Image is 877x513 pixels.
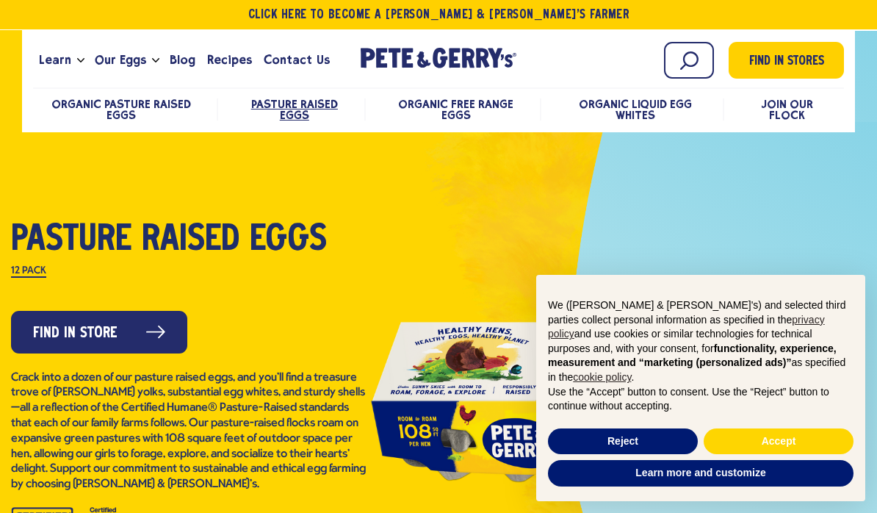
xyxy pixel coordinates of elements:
button: Reject [548,428,698,455]
a: Pasture Raised Eggs [251,97,338,122]
span: Find in Store [33,322,118,345]
a: Contact Us [258,40,335,80]
a: Blog [164,40,201,80]
a: Find in Store [11,311,187,354]
nav: desktop product menu [33,87,844,130]
span: Our Eggs [95,51,146,69]
a: cookie policy [573,371,631,383]
span: Learn [39,51,71,69]
p: We ([PERSON_NAME] & [PERSON_NAME]'s) and selected third parties collect personal information as s... [548,298,853,385]
button: Open the dropdown menu for Our Eggs [152,58,159,63]
a: Recipes [201,40,258,80]
h1: Pasture Raised Eggs [11,221,367,259]
input: Search [664,42,714,79]
a: Organic Pasture Raised Eggs [51,97,191,122]
p: Crack into a dozen of our pasture raised eggs, and you’ll find a treasure trove of [PERSON_NAME] ... [11,370,367,492]
label: 12 Pack [11,266,46,278]
a: Find in Stores [729,42,844,79]
button: Learn more and customize [548,460,853,487]
button: Open the dropdown menu for Learn [77,58,84,63]
span: Find in Stores [749,52,824,72]
a: Learn [33,40,77,80]
a: Join Our Flock [761,97,813,122]
p: Use the “Accept” button to consent. Use the “Reject” button to continue without accepting. [548,385,853,414]
button: Accept [704,428,853,455]
span: Contact Us [264,51,329,69]
span: Recipes [207,51,252,69]
a: Our Eggs [89,40,152,80]
a: Organic Liquid Egg Whites [579,97,692,122]
a: Organic Free Range Eggs [398,97,513,122]
span: Blog [170,51,195,69]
